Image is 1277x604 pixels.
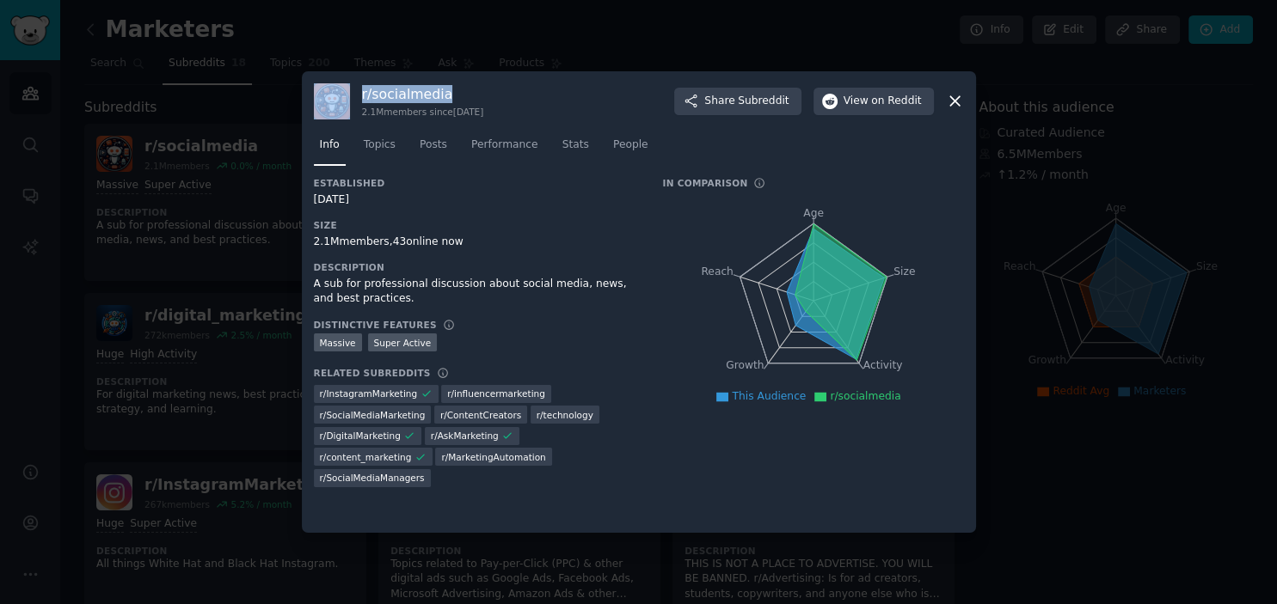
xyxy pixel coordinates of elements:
[368,333,438,351] div: Super Active
[314,367,431,379] h3: Related Subreddits
[440,409,521,421] span: r/ ContentCreators
[314,177,639,189] h3: Established
[314,235,639,250] div: 2.1M members, 43 online now
[613,137,648,153] span: People
[320,137,340,153] span: Info
[537,409,593,421] span: r/ technology
[314,319,437,331] h3: Distinctive Features
[320,409,426,421] span: r/ SocialMediaMarketing
[320,451,412,463] span: r/ content_marketing
[362,85,484,103] h3: r/ socialmedia
[314,277,639,307] div: A sub for professional discussion about social media, news, and best practices.
[607,131,654,167] a: People
[893,265,915,277] tspan: Size
[674,88,801,115] button: ShareSubreddit
[830,390,900,402] span: r/socialmedia
[314,333,362,351] div: Massive
[420,137,447,153] span: Posts
[844,94,922,109] span: View
[803,207,824,219] tspan: Age
[701,265,734,277] tspan: Reach
[704,94,789,109] span: Share
[732,390,806,402] span: This Audience
[863,359,902,371] tspan: Activity
[471,137,538,153] span: Performance
[556,131,595,167] a: Stats
[362,106,484,118] div: 2.1M members since [DATE]
[314,131,346,167] a: Info
[465,131,544,167] a: Performance
[562,137,589,153] span: Stats
[358,131,402,167] a: Topics
[447,387,545,400] span: r/ influencermarketing
[871,94,921,109] span: on Reddit
[314,83,350,119] img: socialmedia
[314,219,639,231] h3: Size
[441,451,545,463] span: r/ MarketingAutomation
[320,430,401,442] span: r/ DigitalMarketing
[663,177,748,189] h3: In Comparison
[364,137,396,153] span: Topics
[320,387,418,400] span: r/ InstagramMarketing
[726,359,764,371] tspan: Growth
[314,192,639,208] div: [DATE]
[320,472,425,484] span: r/ SocialMediaManagers
[314,261,639,273] h3: Description
[414,131,453,167] a: Posts
[431,430,499,442] span: r/ AskMarketing
[813,88,934,115] button: Viewon Reddit
[738,94,789,109] span: Subreddit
